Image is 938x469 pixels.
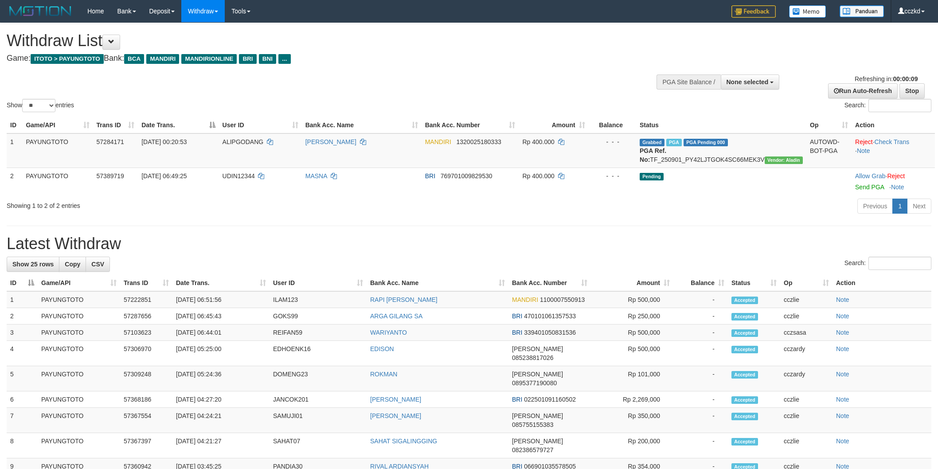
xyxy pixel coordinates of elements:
[852,168,935,195] td: ·
[673,308,728,324] td: -
[120,433,172,458] td: 57367397
[540,296,585,303] span: Copy 1100007550913 to clipboard
[512,396,522,403] span: BRI
[120,408,172,433] td: 57367554
[270,408,367,433] td: SAMUJI01
[780,324,832,341] td: cczsasa
[836,412,849,419] a: Note
[31,54,104,64] span: ITOTO > PAYUNGTOTO
[7,324,38,341] td: 3
[370,412,421,419] a: [PERSON_NAME]
[172,324,270,341] td: [DATE] 06:44:01
[512,345,563,352] span: [PERSON_NAME]
[7,198,384,210] div: Showing 1 to 2 of 2 entries
[422,117,519,133] th: Bank Acc. Number: activate to sort column ascending
[270,341,367,366] td: EDHOENK16
[223,172,255,180] span: UDIN12344
[731,438,758,446] span: Accepted
[519,117,588,133] th: Amount: activate to sort column ascending
[907,199,931,214] a: Next
[512,379,557,387] span: Copy 0895377190080 to clipboard
[270,291,367,308] td: ILAM123
[875,138,910,145] a: Check Trans
[172,408,270,433] td: [DATE] 04:24:21
[512,421,553,428] span: Copy 085755155383 to clipboard
[7,291,38,308] td: 1
[780,391,832,408] td: cczlie
[12,261,54,268] span: Show 25 rows
[512,313,522,320] span: BRI
[512,296,538,303] span: MANDIRI
[120,366,172,391] td: 57309248
[239,54,256,64] span: BRI
[512,371,563,378] span: [PERSON_NAME]
[731,346,758,353] span: Accepted
[97,172,124,180] span: 57389719
[522,138,554,145] span: Rp 400.000
[673,433,728,458] td: -
[789,5,826,18] img: Button%20Memo.svg
[508,275,591,291] th: Bank Acc. Number: activate to sort column ascending
[836,329,849,336] a: Note
[7,308,38,324] td: 2
[425,138,451,145] span: MANDIRI
[673,391,728,408] td: -
[172,391,270,408] td: [DATE] 04:27:20
[172,291,270,308] td: [DATE] 06:51:56
[673,275,728,291] th: Balance: activate to sort column ascending
[684,139,728,146] span: PGA Pending
[673,291,728,308] td: -
[524,396,576,403] span: Copy 022501091160502 to clipboard
[852,133,935,168] td: · ·
[836,296,849,303] a: Note
[636,133,806,168] td: TF_250901_PY42LJTGOK4SC66MEK3V
[38,408,120,433] td: PAYUNGTOTO
[780,291,832,308] td: cczlie
[852,117,935,133] th: Action
[731,396,758,404] span: Accepted
[59,257,86,272] a: Copy
[367,275,508,291] th: Bank Acc. Name: activate to sort column ascending
[22,168,93,195] td: PAYUNGTOTO
[855,172,885,180] a: Allow Grab
[120,391,172,408] td: 57368186
[857,147,870,154] a: Note
[270,275,367,291] th: User ID: activate to sort column ascending
[731,371,758,379] span: Accepted
[591,308,673,324] td: Rp 250,000
[146,54,179,64] span: MANDIRI
[120,324,172,341] td: 57103623
[844,257,931,270] label: Search:
[592,137,633,146] div: - - -
[591,391,673,408] td: Rp 2,269,000
[7,4,74,18] img: MOTION_logo.png
[589,117,636,133] th: Balance
[512,329,522,336] span: BRI
[120,275,172,291] th: Trans ID: activate to sort column ascending
[840,5,884,17] img: panduan.png
[7,433,38,458] td: 8
[370,371,397,378] a: ROKMAN
[844,99,931,112] label: Search:
[270,366,367,391] td: DOMENG23
[640,139,664,146] span: Grabbed
[836,396,849,403] a: Note
[181,54,237,64] span: MANDIRIONLINE
[38,308,120,324] td: PAYUNGTOTO
[7,32,617,50] h1: Withdraw List
[892,199,907,214] a: 1
[370,329,407,336] a: WARIYANTO
[7,275,38,291] th: ID: activate to sort column descending
[38,366,120,391] td: PAYUNGTOTO
[780,341,832,366] td: cczardy
[38,341,120,366] td: PAYUNGTOTO
[868,99,931,112] input: Search:
[38,433,120,458] td: PAYUNGTOTO
[899,83,925,98] a: Stop
[93,117,138,133] th: Trans ID: activate to sort column ascending
[22,117,93,133] th: Game/API: activate to sort column ascending
[591,341,673,366] td: Rp 500,000
[868,257,931,270] input: Search:
[7,168,22,195] td: 2
[673,324,728,341] td: -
